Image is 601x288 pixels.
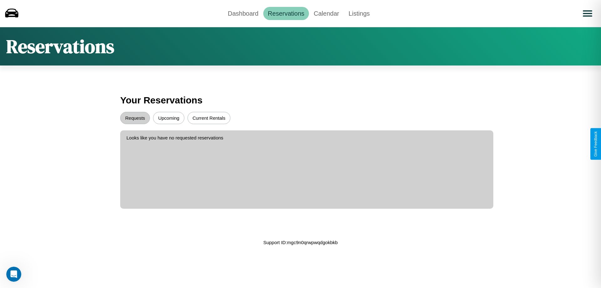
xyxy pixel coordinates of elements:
[223,7,263,20] a: Dashboard
[6,267,21,282] iframe: Intercom live chat
[579,5,596,22] button: Open menu
[593,131,598,157] div: Give Feedback
[120,92,481,109] h3: Your Reservations
[263,7,309,20] a: Reservations
[344,7,374,20] a: Listings
[120,112,150,124] button: Requests
[309,7,344,20] a: Calendar
[263,238,338,247] p: Support ID: mgc9n0qrwpwqdgokbkb
[6,34,114,59] h1: Reservations
[187,112,230,124] button: Current Rentals
[126,134,487,142] p: Looks like you have no requested reservations
[153,112,184,124] button: Upcoming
